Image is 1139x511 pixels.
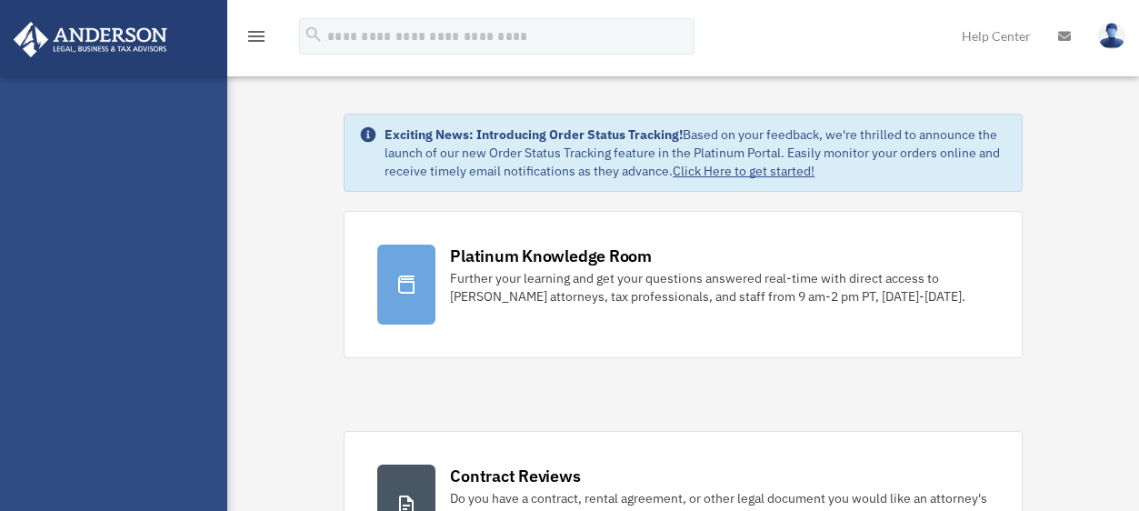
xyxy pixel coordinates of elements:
i: search [304,25,324,45]
strong: Exciting News: Introducing Order Status Tracking! [385,126,683,143]
a: menu [245,32,267,47]
div: Further your learning and get your questions answered real-time with direct access to [PERSON_NAM... [450,269,988,306]
a: Platinum Knowledge Room Further your learning and get your questions answered real-time with dire... [344,211,1022,358]
i: menu [245,25,267,47]
div: Contract Reviews [450,465,580,487]
a: Click Here to get started! [673,163,814,179]
img: User Pic [1098,23,1125,49]
div: Based on your feedback, we're thrilled to announce the launch of our new Order Status Tracking fe... [385,125,1006,180]
div: Platinum Knowledge Room [450,245,652,267]
img: Anderson Advisors Platinum Portal [8,22,173,57]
